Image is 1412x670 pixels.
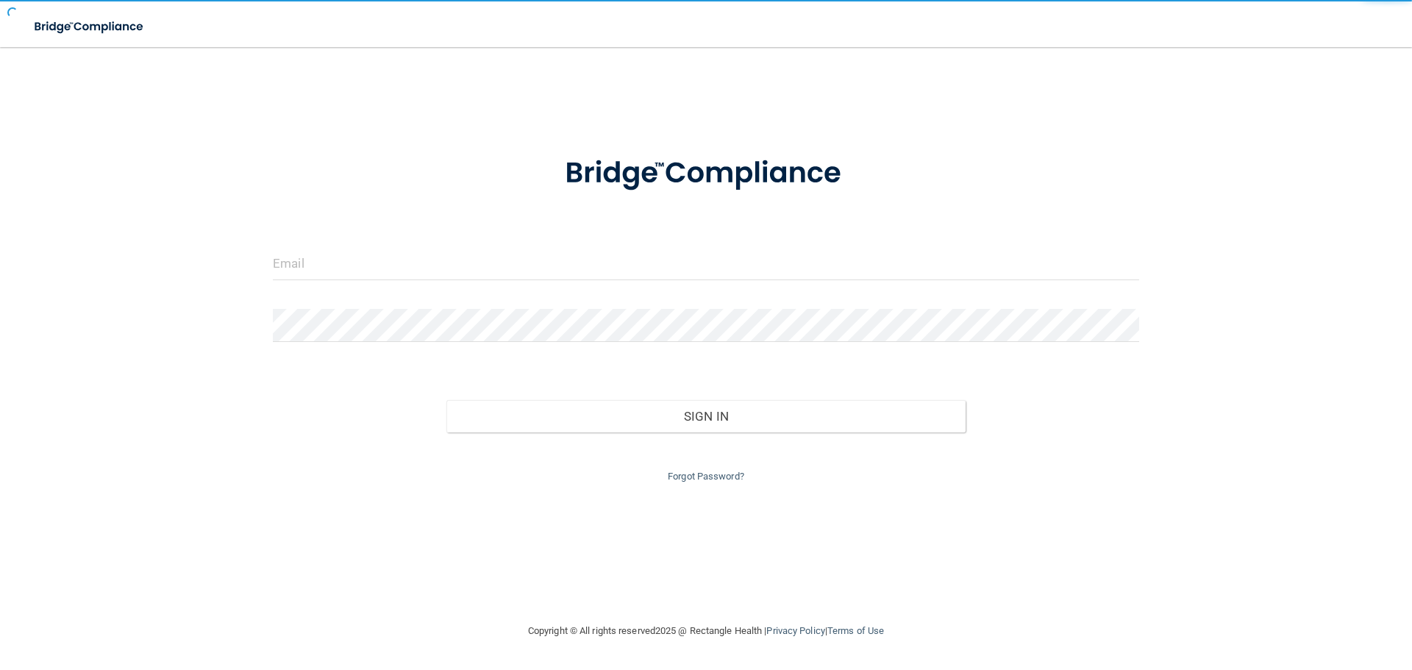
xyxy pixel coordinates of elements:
img: bridge_compliance_login_screen.278c3ca4.svg [535,135,877,212]
img: bridge_compliance_login_screen.278c3ca4.svg [22,12,157,42]
a: Forgot Password? [668,471,744,482]
div: Copyright © All rights reserved 2025 @ Rectangle Health | | [438,607,974,655]
a: Terms of Use [827,625,884,636]
a: Privacy Policy [766,625,824,636]
input: Email [273,247,1139,280]
button: Sign In [446,400,966,432]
